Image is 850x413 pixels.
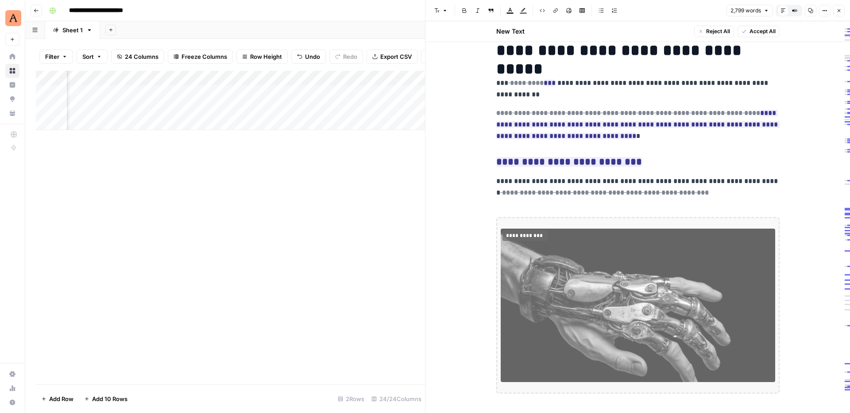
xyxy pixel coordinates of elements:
span: Freeze Columns [182,52,227,61]
span: Row Height [250,52,282,61]
button: Reject All [694,26,734,37]
button: Workspace: Animalz [5,7,19,29]
button: Add 10 Rows [79,392,133,406]
a: Home [5,50,19,64]
button: Sort [77,50,108,64]
button: 24 Columns [111,50,164,64]
span: Filter [45,52,59,61]
a: Sheet 1 [45,21,100,39]
a: Insights [5,78,19,92]
button: Accept All [738,26,780,37]
span: 2,799 words [730,7,761,15]
span: 24 Columns [125,52,158,61]
button: Undo [291,50,326,64]
button: Redo [329,50,363,64]
h2: New Text [496,27,525,36]
a: Opportunities [5,92,19,106]
span: Undo [305,52,320,61]
div: 2 Rows [334,392,368,406]
img: Animalz Logo [5,10,21,26]
button: Filter [39,50,73,64]
a: Usage [5,381,19,395]
button: Add Row [36,392,79,406]
button: Row Height [236,50,288,64]
div: Sheet 1 [62,26,83,34]
span: Add 10 Rows [92,394,127,403]
div: 24/24 Columns [368,392,425,406]
button: Export CSV [367,50,417,64]
span: Reject All [706,27,730,35]
button: Freeze Columns [168,50,233,64]
span: Sort [82,52,94,61]
button: 2,799 words [726,5,773,16]
a: Browse [5,64,19,78]
a: Settings [5,367,19,381]
a: Your Data [5,106,19,120]
button: Help + Support [5,395,19,409]
span: Redo [343,52,357,61]
span: Export CSV [380,52,412,61]
span: Add Row [49,394,73,403]
span: Accept All [750,27,776,35]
